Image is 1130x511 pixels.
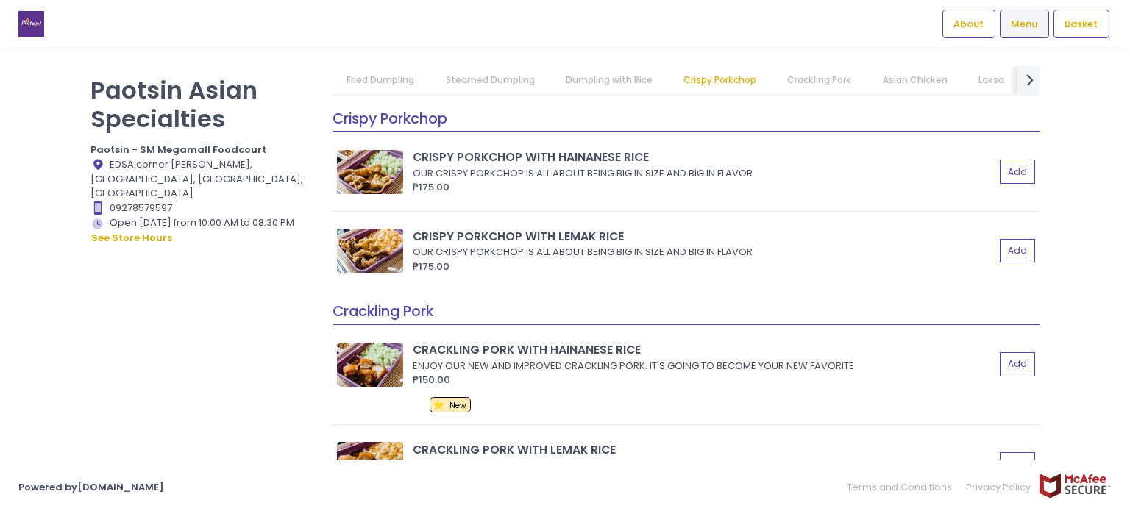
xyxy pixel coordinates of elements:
a: Fried Dumpling [333,66,429,94]
div: CRISPY PORKCHOP WITH LEMAK RICE [413,228,995,245]
img: mcafee-secure [1038,473,1112,499]
span: Crackling Pork [333,301,433,321]
div: OUR CRISPY PORKCHOP IS ALL ABOUT BEING BIG IN SIZE AND BIG IN FLAVOR [413,166,990,181]
a: Crispy Porkchop [669,66,771,94]
button: Add [1000,239,1035,263]
b: Paotsin - SM Megamall Foodcourt [90,143,266,157]
div: CRACKLING PORK WITH HAINANESE RICE [413,341,995,358]
span: Crispy Porkchop [333,109,447,129]
div: ₱175.00 [413,180,995,195]
img: CRISPY PORKCHOP WITH LEMAK RICE [337,229,403,273]
span: New [449,400,466,411]
a: Terms and Conditions [847,473,959,501]
button: Add [1000,352,1035,376]
img: logo [18,11,44,37]
a: Privacy Policy [959,473,1039,501]
button: Add [1000,160,1035,184]
div: 09278579597 [90,201,314,215]
div: EDSA corner [PERSON_NAME], [GEOGRAPHIC_DATA], [GEOGRAPHIC_DATA], [GEOGRAPHIC_DATA] [90,157,314,201]
button: Add [1000,452,1035,476]
img: CRISPY PORKCHOP WITH HAINANESE RICE [337,150,403,194]
button: see store hours [90,230,173,246]
a: Powered by[DOMAIN_NAME] [18,480,164,494]
a: Laksa [964,66,1018,94]
p: Paotsin Asian Specialties [90,76,314,133]
div: ENJOY OUR NEW AND IMPROVED CRACKLING PORK. IT'S GOING TO BECOME YOUR NEW FAVORITE [413,458,990,473]
div: OUR CRISPY PORKCHOP IS ALL ABOUT BEING BIG IN SIZE AND BIG IN FLAVOR [413,245,990,260]
a: Dumpling with Rice [551,66,667,94]
div: ENJOY OUR NEW AND IMPROVED CRACKLING PORK. IT'S GOING TO BECOME YOUR NEW FAVORITE [413,359,990,374]
a: About [942,10,995,37]
span: ⭐ [433,398,444,412]
img: CRACKLING PORK WITH HAINANESE RICE [337,343,403,387]
span: About [953,17,984,32]
div: ₱175.00 [413,260,995,274]
a: Crackling Pork [773,66,866,94]
span: Basket [1065,17,1098,32]
img: CRACKLING PORK WITH LEMAK RICE [337,442,403,486]
div: Open [DATE] from 10:00 AM to 08:30 PM [90,215,314,246]
a: Steamed Dumpling [431,66,549,94]
div: ₱150.00 [413,373,995,387]
span: Menu [1011,17,1037,32]
div: CRISPY PORKCHOP WITH HAINANESE RICE [413,149,995,165]
a: Asian Chicken [868,66,962,94]
a: Menu [1000,10,1049,37]
div: CRACKLING PORK WITH LEMAK RICE [413,441,995,458]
